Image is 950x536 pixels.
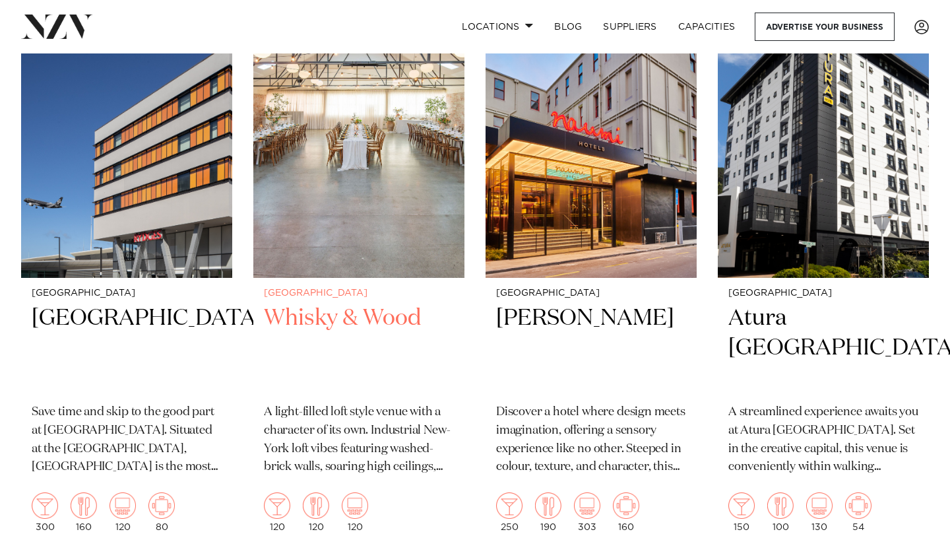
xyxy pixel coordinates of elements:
img: dining.png [767,492,794,519]
img: theatre.png [342,492,368,519]
h2: Whisky & Wood [264,304,454,393]
div: 160 [613,492,639,532]
img: theatre.png [806,492,833,519]
div: 300 [32,492,58,532]
small: [GEOGRAPHIC_DATA] [32,288,222,298]
img: dining.png [71,492,97,519]
div: 120 [110,492,136,532]
img: cocktail.png [496,492,522,519]
p: Discover a hotel where design meets imagination, offering a sensory experience like no other. Ste... [496,403,686,477]
div: 80 [148,492,175,532]
small: [GEOGRAPHIC_DATA] [496,288,686,298]
div: 120 [342,492,368,532]
p: A light-filled loft style venue with a character of its own. Industrial New-York loft vibes featu... [264,403,454,477]
div: 100 [767,492,794,532]
small: [GEOGRAPHIC_DATA] [264,288,454,298]
p: A streamlined experience awaits you at Atura [GEOGRAPHIC_DATA]. Set in the creative capital, this... [728,403,918,477]
img: cocktail.png [728,492,755,519]
div: 150 [728,492,755,532]
h2: [PERSON_NAME] [496,304,686,393]
img: dining.png [303,492,329,519]
div: 303 [574,492,600,532]
img: meeting.png [148,492,175,519]
div: 54 [845,492,871,532]
a: Advertise your business [755,13,895,41]
img: dining.png [535,492,561,519]
a: BLOG [544,13,592,41]
a: Capacities [668,13,746,41]
a: SUPPLIERS [592,13,667,41]
a: Locations [451,13,544,41]
div: 250 [496,492,522,532]
div: 190 [535,492,561,532]
div: 130 [806,492,833,532]
div: 120 [264,492,290,532]
div: 160 [71,492,97,532]
img: theatre.png [110,492,136,519]
img: theatre.png [574,492,600,519]
div: 120 [303,492,329,532]
h2: [GEOGRAPHIC_DATA] [32,304,222,393]
img: cocktail.png [32,492,58,519]
img: meeting.png [845,492,871,519]
img: meeting.png [613,492,639,519]
p: Save time and skip to the good part at [GEOGRAPHIC_DATA]. Situated at the [GEOGRAPHIC_DATA], [GEO... [32,403,222,477]
h2: Atura [GEOGRAPHIC_DATA] [728,304,918,393]
img: cocktail.png [264,492,290,519]
img: nzv-logo.png [21,15,93,38]
small: [GEOGRAPHIC_DATA] [728,288,918,298]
